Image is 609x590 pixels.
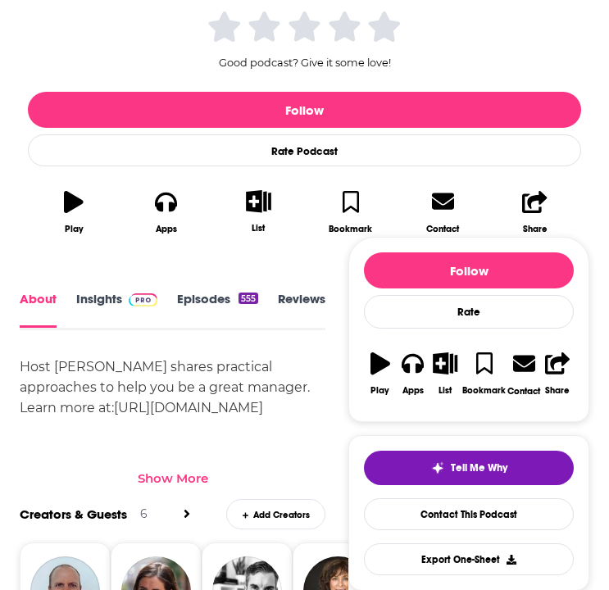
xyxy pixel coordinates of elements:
button: Share [489,179,582,244]
div: Contact [507,385,540,397]
button: Export One-Sheet [364,543,574,575]
button: Play [28,179,120,244]
div: Apps [402,385,424,396]
div: Play [370,385,389,396]
div: Rate [364,295,574,329]
a: Episodes555 [177,292,258,328]
button: Play [364,342,397,406]
div: Rate Podcast [28,134,581,166]
a: Contact [397,179,489,244]
a: Creators & Guests [20,506,127,522]
div: Good podcast? Give it some love! [182,8,428,69]
button: Follow [28,92,581,128]
div: Contact [426,223,459,234]
span: Tell Me Why [451,461,507,474]
button: Share [541,342,574,406]
div: Add Creators [226,499,325,529]
button: Bookmark [305,179,398,244]
div: List [252,223,265,234]
button: List [429,342,462,406]
div: Share [523,224,548,234]
button: Apps [120,179,213,244]
a: Contact This Podcast [364,498,574,530]
div: 6 [140,506,148,521]
div: Apps [156,224,177,234]
div: Play [65,224,84,234]
button: Bookmark [461,342,507,406]
div: List [439,385,452,396]
a: Reviews [278,292,325,328]
button: List [212,179,305,243]
a: Contact [507,342,541,406]
img: Podchaser Pro [129,293,157,306]
div: Share [545,385,570,396]
a: View All [184,506,190,522]
a: [URL][DOMAIN_NAME] [114,400,263,415]
div: 555 [239,293,258,304]
div: Bookmark [462,385,506,396]
div: Bookmark [329,224,372,234]
button: Apps [397,342,429,406]
a: InsightsPodchaser Pro [76,292,157,328]
button: tell me why sparkleTell Me Why [364,451,574,485]
button: Follow [364,252,574,288]
span: Good podcast? Give it some love! [219,57,391,69]
img: tell me why sparkle [431,461,444,474]
a: About [20,292,57,328]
